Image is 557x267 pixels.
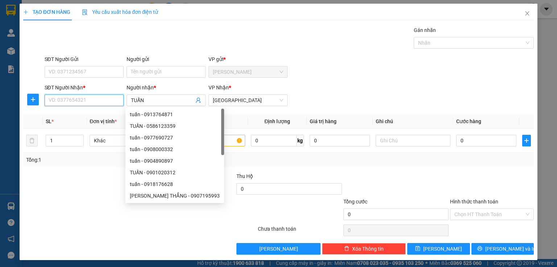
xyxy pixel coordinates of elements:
span: [PERSON_NAME] [423,245,462,253]
input: Ghi Chú [376,135,450,146]
div: TUẤN - 0901020312 [125,167,224,178]
span: Giá trị hàng [310,118,337,124]
div: [PERSON_NAME] THẮNG - 0907195993 [130,192,220,200]
span: plus [23,9,28,15]
button: printer[PERSON_NAME] và In [471,243,534,255]
div: tuấn - 0904890897 [125,155,224,167]
span: Tổng cước [343,199,367,205]
span: plus [523,138,531,143]
button: deleteXóa Thông tin [322,243,406,255]
div: SĐT Người Nhận [45,84,124,92]
button: save[PERSON_NAME] [407,243,470,255]
div: TUẤN - 0586123359 [130,122,220,130]
span: Thu Hộ [236,173,253,179]
div: VP gửi [209,55,288,63]
span: printer [477,246,482,252]
div: tuấn - 0977690727 [125,132,224,143]
span: Xóa Thông tin [352,245,384,253]
div: tuấn - 0908000332 [125,143,224,155]
span: Cước hàng [456,118,481,124]
span: [PERSON_NAME] và In [485,245,536,253]
span: kg [297,135,304,146]
span: delete [344,246,349,252]
img: icon [82,9,88,15]
button: Close [517,4,537,24]
div: Người nhận [127,84,206,92]
button: [PERSON_NAME] [236,243,320,255]
label: Hình thức thanh toán [450,199,498,205]
div: TUẤN - 0586123359 [125,120,224,132]
th: Ghi chú [373,114,453,129]
div: Chưa thanh toán [257,225,342,238]
div: tuấn - 0913764871 [130,110,220,118]
span: VP Nhận [209,85,229,90]
div: tuấn - 0977690727 [130,134,220,142]
div: tuấn - 0904890897 [130,157,220,165]
span: Sài Gòn [213,95,283,106]
span: Phan Rang [213,66,283,77]
span: Đơn vị tính [90,118,117,124]
div: HOÀNG TUẤN THẮNG - 0907195993 [125,190,224,202]
div: TUẤN - 0901020312 [130,169,220,177]
div: Người gửi [127,55,206,63]
span: save [415,246,420,252]
button: plus [522,135,531,146]
div: SĐT Người Gửi [45,55,124,63]
span: Định lượng [264,118,290,124]
span: close [524,11,530,16]
div: tuấn - 0918176628 [130,180,220,188]
label: Gán nhãn [414,27,436,33]
button: delete [26,135,38,146]
span: SL [46,118,51,124]
button: plus [27,94,39,105]
div: tuấn - 0908000332 [130,145,220,153]
span: Yêu cầu xuất hóa đơn điện tử [82,9,158,15]
span: Khác [94,135,160,146]
span: [PERSON_NAME] [259,245,298,253]
div: tuấn - 0913764871 [125,109,224,120]
input: 0 [310,135,370,146]
span: TẠO ĐƠN HÀNG [23,9,70,15]
div: tuấn - 0918176628 [125,178,224,190]
span: plus [28,97,38,102]
span: user-add [195,97,201,103]
div: Tổng: 1 [26,156,215,164]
